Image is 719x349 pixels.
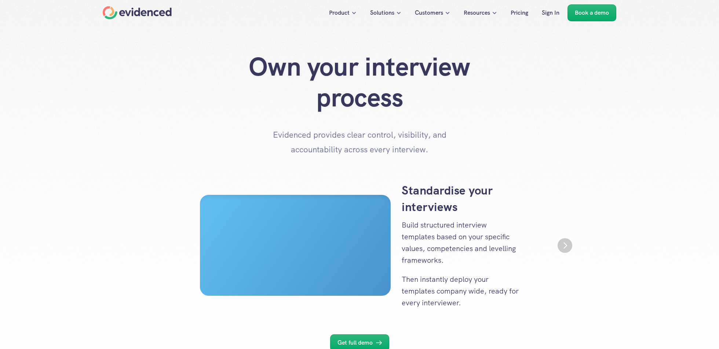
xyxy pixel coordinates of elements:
[370,8,394,18] p: Solutions
[505,4,534,21] a: Pricing
[415,8,443,18] p: Customers
[558,238,572,253] button: Next
[575,8,609,18] p: Book a demo
[464,8,490,18] p: Resources
[402,182,519,215] h3: Standardise your interviews
[511,8,528,18] p: Pricing
[536,4,565,21] a: Sign In
[103,6,172,19] a: Home
[567,4,616,21] a: Book a demo
[542,8,559,18] p: Sign In
[139,182,580,309] li: 1 of 3
[337,338,373,348] p: Get full demo
[402,219,519,266] p: Build structured interview templates based on your specific values, competencies and levelling fr...
[213,51,506,113] h1: Own your interview process
[268,128,451,157] p: Evidenced provides clear control, visibility, and accountability across every interview.
[402,273,519,309] p: Then instantly deploy your templates company wide, ready for every interviewer.
[329,8,350,18] p: Product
